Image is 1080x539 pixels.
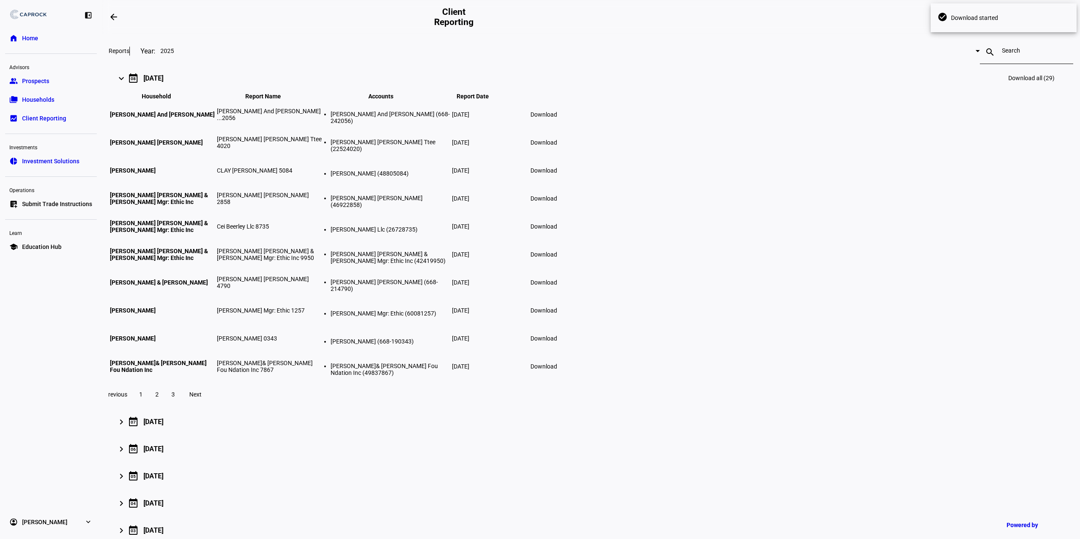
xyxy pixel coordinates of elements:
li: [PERSON_NAME] [PERSON_NAME] (668-214790) [331,279,450,292]
mat-icon: keyboard_arrow_right [116,498,126,508]
h2: Client Reporting [427,7,481,27]
mat-icon: search [980,47,1000,57]
mat-icon: keyboard_arrow_right [116,525,126,536]
li: [PERSON_NAME] Mgr: Ethic (60081257) [331,310,450,317]
div: 05 [131,474,136,479]
eth-mat-symbol: expand_more [84,518,93,526]
span: Investment Solutions [22,157,79,165]
span: Download [530,111,557,118]
span: Cei Beerley Llc 8735 [217,223,269,230]
span: Download [530,251,557,258]
a: groupProspects [5,73,97,89]
li: [PERSON_NAME] Llc (26728735) [331,226,450,233]
span: [PERSON_NAME] And [PERSON_NAME] ...2056 [217,108,321,121]
span: [PERSON_NAME] 0343 [217,335,277,342]
button: 3 [166,386,181,403]
a: Download [525,218,562,235]
span: 2025 [160,47,174,54]
span: Report Date [457,93,502,100]
span: [PERSON_NAME] [22,518,67,526]
span: Download all (29) [1008,75,1055,81]
span: [PERSON_NAME] [PERSON_NAME] & [PERSON_NAME] Mgr: Ethic Inc [110,192,208,205]
a: Download all (29) [1003,68,1060,88]
div: [DATE] [143,499,163,507]
span: [PERSON_NAME] [PERSON_NAME] & [PERSON_NAME] Mgr: Ethic Inc [110,248,208,261]
a: Download [525,330,562,347]
span: [PERSON_NAME] [110,335,156,342]
mat-expansion-panel-header: 04[DATE] [109,489,1073,517]
div: [DATE] [143,418,163,426]
eth-mat-symbol: pie_chart [9,157,18,165]
mat-icon: check_circle [937,12,948,22]
span: [PERSON_NAME] [PERSON_NAME] & [PERSON_NAME] Mgr: Ethic Inc 9950 [217,248,314,261]
span: Accounts [368,93,406,100]
mat-icon: keyboard_arrow_right [116,73,126,84]
span: Download [530,139,557,146]
mat-icon: calendar_today [128,416,138,427]
span: [PERSON_NAME] [110,307,156,314]
span: Download [530,335,557,342]
a: Download [525,190,562,207]
td: [DATE] [452,241,507,268]
span: Download [530,167,557,174]
span: CLAY [PERSON_NAME] 5084 [217,167,292,174]
mat-icon: calendar_today [128,73,138,83]
mat-icon: calendar_today [128,498,138,508]
td: [DATE] [452,101,507,128]
span: [PERSON_NAME] & [PERSON_NAME] [110,279,208,286]
span: [PERSON_NAME] [110,167,156,174]
span: [PERSON_NAME] [PERSON_NAME] & [PERSON_NAME] Mgr: Ethic Inc [110,220,208,233]
mat-expansion-panel-header: 06[DATE] [109,435,1073,462]
eth-mat-symbol: group [9,77,18,85]
a: Download [525,134,562,151]
td: [DATE] [452,325,507,352]
mat-icon: arrow_backwards [109,12,119,22]
a: Download [525,302,562,319]
span: Download started [951,14,1065,22]
mat-icon: calendar_today [128,444,138,454]
span: Home [22,34,38,42]
span: [PERSON_NAME]& [PERSON_NAME] Fou Ndation Inc [110,360,207,373]
a: bid_landscapeClient Reporting [5,110,97,127]
div: 07 [131,420,136,424]
li: [PERSON_NAME] (48805084) [331,170,450,177]
eth-mat-symbol: folder_copy [9,95,18,104]
span: Report Name [245,93,294,100]
div: 06 [131,447,136,452]
mat-icon: calendar_today [128,525,138,535]
div: Year: [129,47,155,56]
eth-mat-symbol: left_panel_close [84,11,93,20]
span: Submit Trade Instructions [22,200,92,208]
span: Download [530,279,557,286]
div: [DATE] [143,445,163,453]
span: Download [530,195,557,202]
mat-expansion-panel-header: 05[DATE] [109,462,1073,489]
eth-mat-symbol: school [9,243,18,251]
span: Download [530,363,557,370]
td: [DATE] [452,129,507,156]
td: [DATE] [452,269,507,296]
mat-icon: keyboard_arrow_right [116,471,126,481]
button: 2 [149,386,165,403]
div: Investments [5,141,97,153]
span: [PERSON_NAME] [PERSON_NAME] 2858 [217,192,309,205]
a: Download [525,162,562,179]
div: [DATE] [143,74,163,82]
div: 08 [131,76,136,81]
div: Learn [5,226,97,238]
eth-mat-symbol: list_alt_add [9,200,18,208]
mat-icon: calendar_today [128,471,138,481]
mat-icon: keyboard_arrow_right [116,444,126,454]
span: Client Reporting [22,114,66,123]
a: Download [525,358,562,375]
td: [DATE] [452,157,507,184]
div: 08[DATE]Download all (29) [109,92,1073,408]
li: [PERSON_NAME] [PERSON_NAME] (46922858) [331,195,450,208]
a: folder_copyHouseholds [5,91,97,108]
span: Education Hub [22,243,62,251]
input: Search [1002,47,1051,54]
span: [PERSON_NAME]& [PERSON_NAME] Fou Ndation Inc 7867 [217,360,313,373]
td: [DATE] [452,297,507,324]
div: Operations [5,184,97,195]
td: [DATE] [452,353,507,380]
